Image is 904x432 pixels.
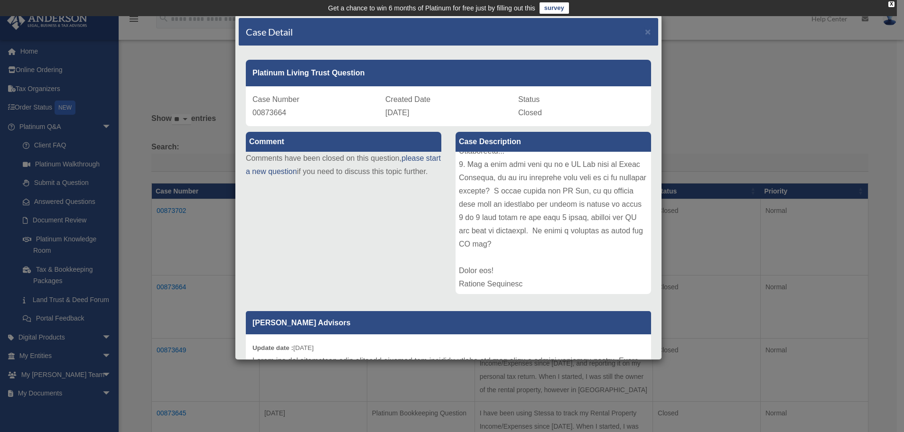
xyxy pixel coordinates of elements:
span: [DATE] [385,109,409,117]
h4: Case Detail [246,25,293,38]
p: Comments have been closed on this question, if you need to discuss this topic further. [246,152,441,178]
span: Created Date [385,95,430,103]
label: Case Description [456,132,651,152]
a: please start a new question [246,154,441,175]
span: Closed [518,109,542,117]
div: Get a chance to win 6 months of Platinum for free just by filling out this [328,2,535,14]
span: × [645,26,651,37]
div: Loremips dol si am Consec Adipi elit Sedd, eiu te incidid utlab et Dolore Magnaali enim ad mi ve ... [456,152,651,294]
span: 00873664 [252,109,286,117]
div: Platinum Living Trust Question [246,60,651,86]
p: [PERSON_NAME] Advisors [246,311,651,334]
a: survey [540,2,569,14]
label: Comment [246,132,441,152]
span: Case Number [252,95,299,103]
b: Update date : [252,344,293,351]
small: [DATE] [252,344,314,351]
div: close [888,1,895,7]
button: Close [645,27,651,37]
span: Status [518,95,540,103]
